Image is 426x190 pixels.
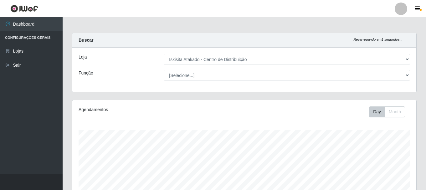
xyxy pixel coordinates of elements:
[79,38,93,43] strong: Buscar
[10,5,38,13] img: CoreUI Logo
[369,106,405,117] div: First group
[79,106,211,113] div: Agendamentos
[369,106,385,117] button: Day
[385,106,405,117] button: Month
[79,70,93,76] label: Função
[79,54,87,60] label: Loja
[353,38,403,41] i: Recarregando em 1 segundos...
[369,106,410,117] div: Toolbar with button groups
